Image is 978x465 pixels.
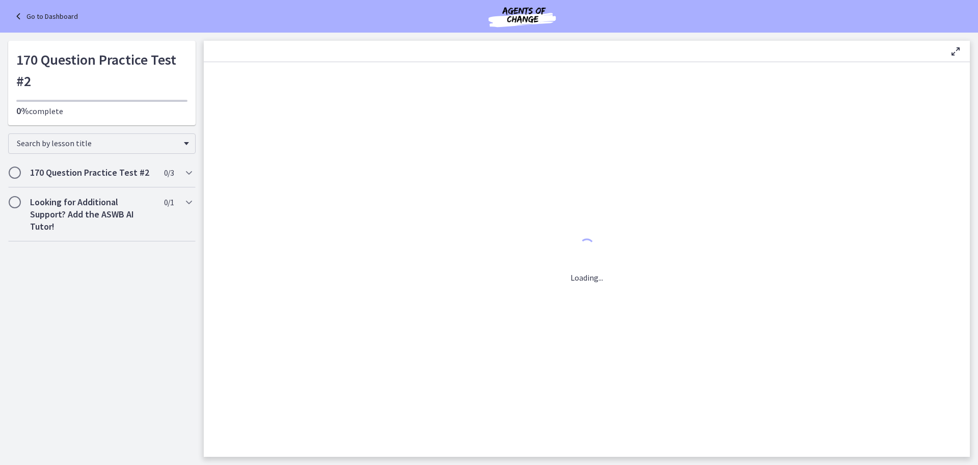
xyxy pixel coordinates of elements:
a: Go to Dashboard [12,10,78,22]
p: Loading... [570,271,603,284]
span: 0 / 3 [164,167,174,179]
div: Search by lesson title [8,133,196,154]
h2: 170 Question Practice Test #2 [30,167,154,179]
img: Agents of Change [461,4,583,29]
span: 0% [16,105,29,117]
h2: Looking for Additional Support? Add the ASWB AI Tutor! [30,196,154,233]
h1: 170 Question Practice Test #2 [16,49,187,92]
span: Search by lesson title [17,138,179,148]
div: 1 [570,236,603,259]
span: 0 / 1 [164,196,174,208]
p: complete [16,105,187,117]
